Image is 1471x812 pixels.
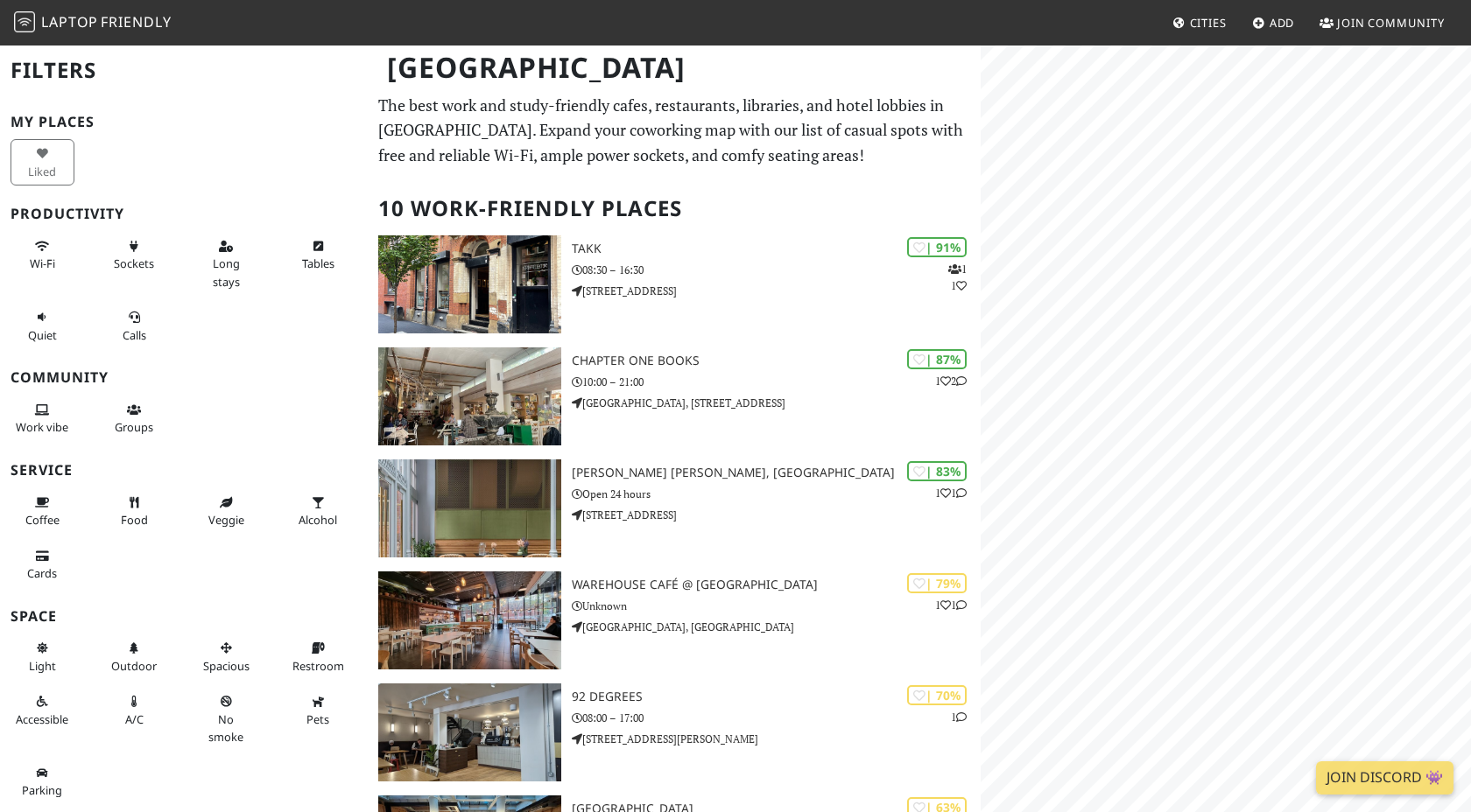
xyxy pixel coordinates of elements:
[572,465,981,480] h3: [PERSON_NAME] [PERSON_NAME], [GEOGRAPHIC_DATA]
[907,461,967,481] div: | 83%
[11,687,74,733] button: Accessible
[368,235,981,333] a: Takk | 91% 11 Takk 08:30 – 16:30 [STREET_ADDRESS]
[123,327,146,343] span: Video/audio calls
[572,507,981,523] p: [STREET_ADDRESS]
[11,303,74,349] button: Quiet
[208,711,243,745] span: Smoke free
[1316,761,1453,794] a: Join Discord 👾
[951,709,967,725] p: 1
[368,571,981,669] a: Warehouse Café @ Science and Industry Museum | 79% 11 Warehouse Café @ [GEOGRAPHIC_DATA] Unknown ...
[907,237,967,257] div: | 91%
[292,658,344,674] span: Restroom
[194,232,258,296] button: Long stays
[572,598,981,614] p: Unknown
[286,633,350,680] button: Restroom
[572,283,981,299] p: [STREET_ADDRESS]
[203,658,250,674] span: Spacious
[11,232,74,278] button: Wi-Fi
[102,488,166,535] button: Food
[102,633,166,680] button: Outdoor
[1313,7,1452,38] a: Join Community
[286,687,350,733] button: Pets
[286,232,350,278] button: Tables
[572,577,981,592] h3: Warehouse Café @ [GEOGRAPHIC_DATA]
[11,462,357,479] h3: Service
[935,373,967,389] p: 1 2
[11,542,74,588] button: Cards
[208,512,244,528] span: Veggie
[114,255,154,271] span: Power sockets
[102,232,166,278] button: Sockets
[125,711,144,727] span: Air conditioned
[11,369,357,386] h3: Community
[102,303,166,349] button: Calls
[1165,7,1234,38] a: Cities
[306,711,329,727] span: Pet friendly
[102,395,166,442] button: Groups
[373,44,977,92] h1: [GEOGRAPHIC_DATA]
[111,658,157,674] span: Outdoor area
[11,44,357,97] h2: Filters
[41,12,98,31] span: Laptop
[1190,15,1227,31] span: Cities
[572,619,981,635] p: [GEOGRAPHIC_DATA], [GEOGRAPHIC_DATA]
[11,114,357,130] h3: My Places
[11,633,74,680] button: Light
[14,8,172,38] a: LaptopFriendly LaptopFriendly
[378,182,970,235] h2: 10 Work-Friendly Places
[572,710,981,726] p: 08:00 – 17:00
[213,255,240,289] span: Long stays
[572,241,981,256] h3: Takk
[16,711,68,727] span: Accessible
[572,374,981,390] p: 10:00 – 21:00
[907,349,967,369] div: | 87%
[102,687,166,733] button: A/C
[572,353,981,368] h3: Chapter One Books
[11,608,357,625] h3: Space
[572,486,981,502] p: Open 24 hours
[14,11,35,32] img: LaptopFriendly
[28,327,57,343] span: Quiet
[572,395,981,411] p: [GEOGRAPHIC_DATA], [STREET_ADDRESS]
[935,597,967,613] p: 1 1
[11,395,74,442] button: Work vibe
[378,347,561,445] img: Chapter One Books
[378,459,561,557] img: Whitworth Locke, Civic Quarter
[572,731,981,747] p: [STREET_ADDRESS][PERSON_NAME]
[368,683,981,781] a: 92 Degrees | 70% 1 92 Degrees 08:00 – 17:00 [STREET_ADDRESS][PERSON_NAME]
[948,261,967,294] p: 1 1
[1245,7,1302,38] a: Add
[121,512,148,528] span: Food
[907,573,967,593] div: | 79%
[572,262,981,278] p: 08:30 – 16:30
[16,419,68,435] span: People working
[935,485,967,501] p: 1 1
[299,512,337,528] span: Alcohol
[378,235,561,333] img: Takk
[194,488,258,535] button: Veggie
[11,488,74,535] button: Coffee
[115,419,153,435] span: Group tables
[378,571,561,669] img: Warehouse Café @ Science and Industry Museum
[1337,15,1445,31] span: Join Community
[572,689,981,704] h3: 92 Degrees
[378,93,970,168] p: The best work and study-friendly cafes, restaurants, libraries, and hotel lobbies in [GEOGRAPHIC_...
[1270,15,1295,31] span: Add
[22,782,62,798] span: Parking
[27,565,57,581] span: Credit cards
[368,347,981,445] a: Chapter One Books | 87% 12 Chapter One Books 10:00 – 21:00 [GEOGRAPHIC_DATA], [STREET_ADDRESS]
[368,459,981,557] a: Whitworth Locke, Civic Quarter | 83% 11 [PERSON_NAME] [PERSON_NAME], [GEOGRAPHIC_DATA] Open 24 ho...
[907,685,967,705] div: | 70%
[11,759,74,805] button: Parking
[286,488,350,535] button: Alcohol
[30,255,55,271] span: Stable Wi-Fi
[194,687,258,751] button: No smoke
[25,512,60,528] span: Coffee
[11,206,357,222] h3: Productivity
[194,633,258,680] button: Spacious
[101,12,171,31] span: Friendly
[29,658,56,674] span: Natural light
[378,683,561,781] img: 92 Degrees
[302,255,334,271] span: Work-friendly tables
